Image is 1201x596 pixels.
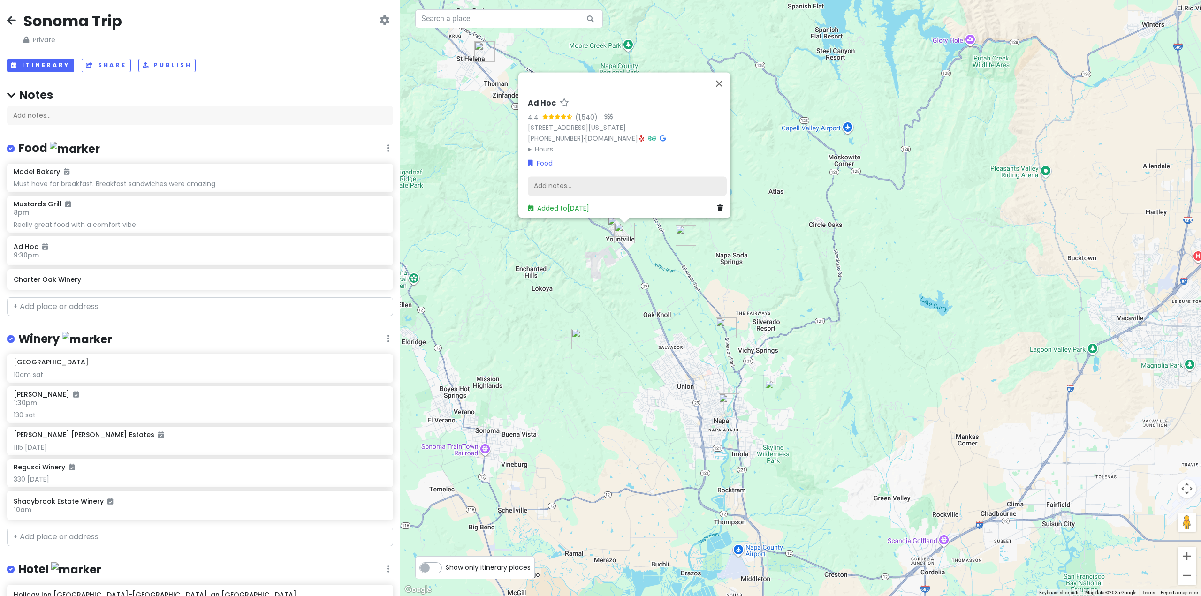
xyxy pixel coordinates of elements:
[7,297,393,316] input: + Add place or address
[528,98,727,154] div: · ·
[14,275,387,284] h6: Charter Oak Winery
[560,98,569,108] a: Star place
[648,135,656,142] i: Tripadvisor
[528,98,556,108] h6: Ad Hoc
[69,464,75,470] i: Added to itinerary
[14,463,75,471] h6: Regusci Winery
[571,329,592,349] div: Hess Persson Estates
[14,497,387,505] h6: Shadybrook Estate Winery
[14,390,79,399] h6: [PERSON_NAME]
[14,398,37,407] span: 1:30pm
[614,223,635,243] div: Ad Hoc
[7,528,393,546] input: + Add place or address
[1178,513,1196,532] button: Drag Pegman onto the map to open Street View
[14,167,69,176] h6: Model Bakery
[403,584,433,596] a: Open this area in Google Maps (opens a new window)
[403,584,433,596] img: Google
[676,225,696,246] div: Regusci Winery
[1178,479,1196,498] button: Map camera controls
[64,168,69,175] i: Added to itinerary
[1178,547,1196,566] button: Zoom in
[446,562,531,573] span: Show only itinerary places
[575,112,598,122] div: (1,540)
[660,135,666,142] i: Google Maps
[82,59,130,72] button: Share
[528,158,553,168] a: Food
[14,505,31,514] span: 10am
[528,204,589,213] a: Added to[DATE]
[528,123,626,132] a: [STREET_ADDRESS][US_STATE]
[73,391,79,398] i: Added to itinerary
[585,134,638,143] a: [DOMAIN_NAME]
[7,106,393,126] div: Add notes...
[415,9,603,28] input: Search a place
[719,393,739,414] div: Model Bakery
[23,35,122,45] span: Private
[14,358,89,366] h6: [GEOGRAPHIC_DATA]
[608,216,628,237] div: The Estate Yountville
[18,562,101,577] h4: Hotel
[14,208,29,217] span: 8pm
[717,203,727,213] a: Delete place
[42,243,48,250] i: Added to itinerary
[474,41,495,62] div: Charter Oak Winery
[158,431,164,438] i: Added to itinerary
[138,59,196,72] button: Publish
[7,88,393,102] h4: Notes
[1142,590,1155,595] a: Terms (opens in new tab)
[14,430,164,439] h6: [PERSON_NAME] [PERSON_NAME] Estates
[765,380,785,400] div: Shadybrook Estate Winery
[7,59,74,72] button: Itinerary
[18,141,100,156] h4: Food
[14,242,387,251] h6: Ad Hoc
[50,142,100,156] img: marker
[528,112,542,122] div: 4.4
[14,443,387,452] div: 1115 [DATE]
[14,180,387,188] div: Must have for breakfast. Breakfast sandwiches were amazing
[14,370,387,379] div: 10am sat
[528,176,727,196] div: Add notes...
[107,498,113,505] i: Added to itinerary
[716,317,737,338] div: Burgess
[1039,589,1079,596] button: Keyboard shortcuts
[51,562,101,577] img: marker
[14,200,71,208] h6: Mustards Grill
[65,201,71,207] i: Added to itinerary
[23,11,122,31] h2: Sonoma Trip
[18,332,112,347] h4: Winery
[14,250,39,260] span: 9:30pm
[528,144,727,154] summary: Hours
[62,332,112,347] img: marker
[14,220,387,229] div: Really great food with a comfort vibe
[1085,590,1136,595] span: Map data ©2025 Google
[14,411,387,419] div: 130 sat
[708,72,730,95] button: Close
[14,475,387,483] div: 330 [DATE]
[1178,566,1196,585] button: Zoom out
[1161,590,1198,595] a: Report a map error
[598,113,613,122] div: ·
[528,134,584,143] a: [PHONE_NUMBER]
